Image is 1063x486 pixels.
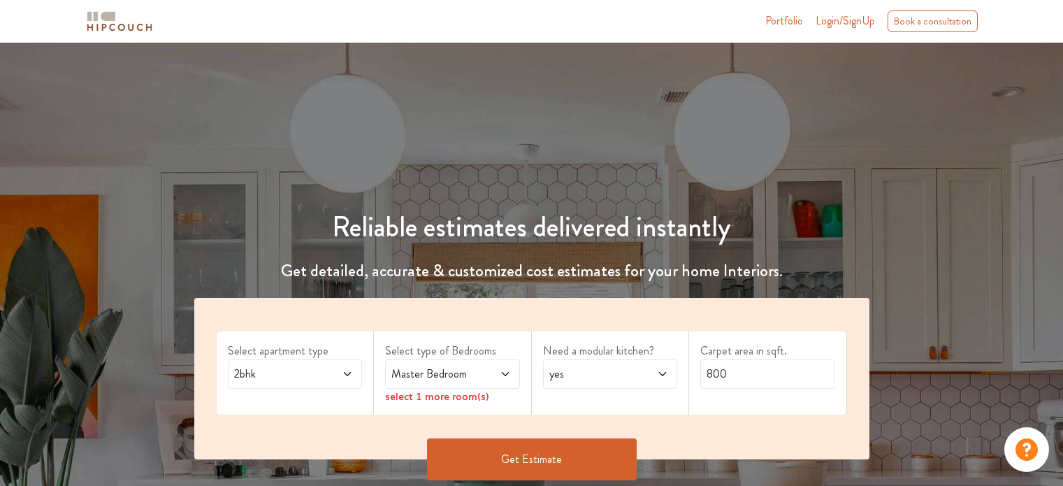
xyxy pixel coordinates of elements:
[389,366,480,383] span: Master Bedroom
[543,343,678,359] label: Need a modular kitchen?
[228,343,363,359] label: Select apartment type
[700,359,835,389] input: Enter area sqft
[85,6,154,37] span: logo-horizontal.svg
[765,13,803,29] a: Portfolio
[547,366,638,383] span: yes
[700,343,835,359] label: Carpet area in sqft.
[85,9,154,34] img: logo-horizontal.svg
[231,366,323,383] span: 2bhk
[816,13,875,29] span: Login/SignUp
[427,438,637,480] button: Get Estimate
[385,343,520,359] label: Select type of Bedrooms
[385,389,520,403] div: select 1 more room(s)
[888,10,978,32] div: Book a consultation
[186,210,878,244] h1: Reliable estimates delivered instantly
[186,261,878,281] h4: Get detailed, accurate & customized cost estimates for your home Interiors.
